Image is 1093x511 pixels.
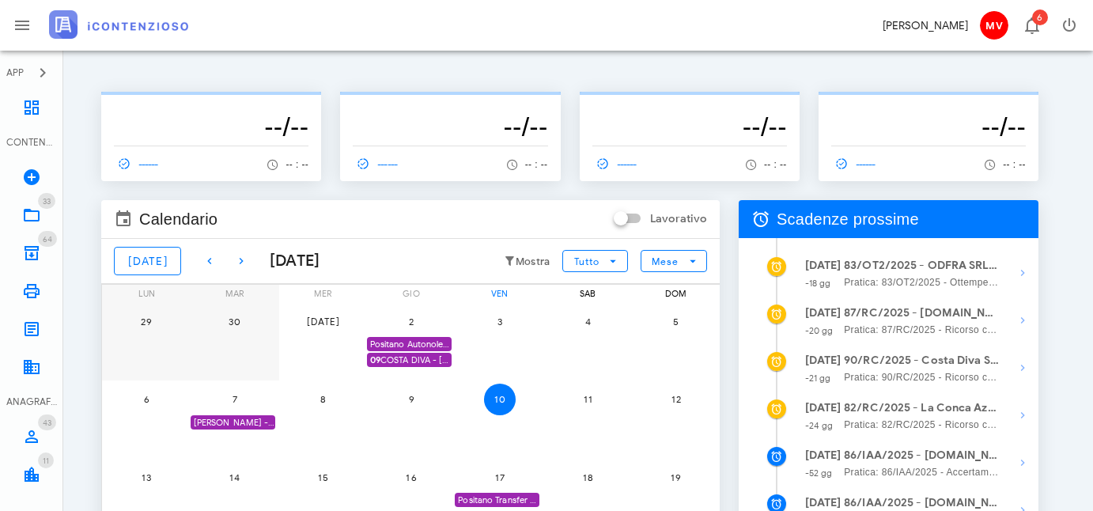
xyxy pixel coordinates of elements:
[484,471,516,483] span: 17
[367,285,456,302] div: gio
[1003,159,1026,170] span: -- : --
[1007,447,1038,479] button: Mostra dettagli
[660,471,692,483] span: 19
[353,157,399,171] span: ------
[130,316,162,327] span: 29
[130,305,162,337] button: 29
[592,111,787,142] h3: --/--
[353,111,547,142] h3: --/--
[38,231,57,247] span: Distintivo
[370,354,380,365] strong: 09
[974,6,1012,44] button: MV
[1012,6,1050,44] button: Distintivo
[219,393,251,405] span: 7
[219,316,251,327] span: 30
[6,395,57,409] div: ANAGRAFICA
[516,255,550,268] small: Mostra
[805,354,841,367] strong: [DATE]
[191,415,275,430] div: [PERSON_NAME] - Comunicazione Schema d'atto notificato il [DATE] anno 2019
[38,414,56,430] span: Distintivo
[844,399,1000,417] strong: 82/RC/2025 - La Conca Azzurra S.r.l. - Deposita la Costituzione in Giudizio
[764,159,787,170] span: -- : --
[395,305,427,337] button: 2
[805,325,834,336] small: -20 gg
[307,384,338,415] button: 8
[455,493,539,508] div: Positano Transfer Coop. - SCADE 1^ istanza accertamento con adesione
[883,17,968,34] div: [PERSON_NAME]
[660,393,692,405] span: 12
[660,384,692,415] button: 12
[650,211,707,227] label: Lavorativo
[130,393,162,405] span: 6
[395,461,427,493] button: 16
[395,393,427,405] span: 9
[114,247,181,275] button: [DATE]
[114,98,308,111] p: --------------
[844,305,1000,322] strong: 87/RC/2025 - [DOMAIN_NAME] BUILDINGS & SERVICES SRL - Inviare Ricorso
[573,255,599,267] span: Tutto
[805,278,831,289] small: -18 gg
[592,98,787,111] p: --------------
[805,259,841,272] strong: [DATE]
[127,255,168,268] span: [DATE]
[844,447,1000,464] strong: 86/IAA/2025 - [DOMAIN_NAME] BUILDINGS & SERVICES SRL - Ufficio deve decidere
[805,373,831,384] small: -21 gg
[191,285,280,302] div: mar
[592,153,645,175] a: ------
[395,471,427,483] span: 16
[805,467,833,479] small: -52 gg
[1032,9,1048,25] span: Distintivo
[219,461,251,493] button: 14
[307,471,338,483] span: 15
[543,285,633,302] div: sab
[114,153,166,175] a: ------
[525,159,548,170] span: -- : --
[219,305,251,337] button: 30
[805,496,841,509] strong: [DATE]
[278,285,368,302] div: mer
[43,456,49,466] span: 11
[844,352,1000,369] strong: 90/RC/2025 - Costa Diva Srls - Inviare Ricorso
[572,384,603,415] button: 11
[307,305,338,337] button: [DATE]
[572,471,603,483] span: 18
[38,193,55,209] span: Distintivo
[114,157,160,171] span: ------
[102,285,191,302] div: lun
[1007,352,1038,384] button: Mostra dettagli
[651,255,679,267] span: Mese
[844,464,1000,480] span: Pratica: 86/IAA/2025 - Accertamento con Adesione contro Direzione Provinciale di [GEOGRAPHIC_DATA]
[562,250,627,272] button: Tutto
[592,157,638,171] span: ------
[805,449,841,462] strong: [DATE]
[572,461,603,493] button: 18
[572,393,603,405] span: 11
[130,471,162,483] span: 13
[844,417,1000,433] span: Pratica: 82/RC/2025 - Ricorso contro Comune di Conca Dei Marini
[660,305,692,337] button: 5
[805,420,834,431] small: -24 gg
[831,98,1026,111] p: --------------
[395,384,427,415] button: 9
[777,206,919,232] span: Scadenze prossime
[367,337,452,352] div: Positano Autonoleggio Coop. scade termine Istanza acc. adesione
[805,306,841,320] strong: [DATE]
[660,461,692,493] button: 19
[43,196,51,206] span: 33
[844,322,1000,338] span: Pratica: 87/RC/2025 - Ricorso contro Direzione Provinciale di [GEOGRAPHIC_DATA]
[844,274,1000,290] span: Pratica: 83/OT2/2025 - Ottemperanza contro Direzione Provinciale di [GEOGRAPHIC_DATA]
[455,285,544,302] div: ven
[631,285,720,302] div: dom
[395,316,427,327] span: 2
[257,249,320,273] div: [DATE]
[139,206,217,232] span: Calendario
[572,305,603,337] button: 4
[286,159,308,170] span: -- : --
[980,11,1008,40] span: MV
[49,10,188,39] img: logo-text-2x.png
[370,353,452,368] span: COSTA DIVA - [PERSON_NAME] - ACC. ADESIONE
[43,234,52,244] span: 64
[831,157,877,171] span: ------
[353,153,405,175] a: ------
[219,384,251,415] button: 7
